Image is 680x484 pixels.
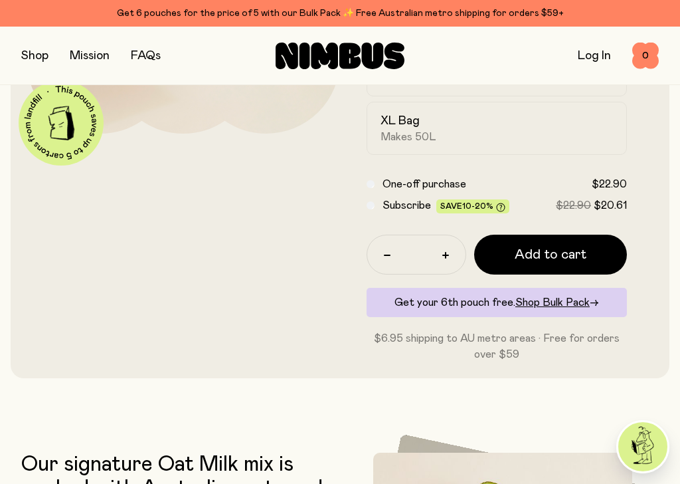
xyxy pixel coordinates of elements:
[515,297,599,308] a: Shop Bulk Pack→
[367,288,627,317] div: Get your 6th pouch free.
[474,235,627,275] button: Add to cart
[592,179,627,189] span: $22.90
[367,330,627,362] p: $6.95 shipping to AU metro areas · Free for orders over $59
[381,113,420,129] h2: XL Bag
[381,130,436,144] span: Makes 50L
[618,422,667,471] img: agent
[382,200,431,211] span: Subscribe
[70,50,110,62] a: Mission
[578,50,611,62] a: Log In
[131,50,161,62] a: FAQs
[21,5,659,21] div: Get 6 pouches for the price of 5 with our Bulk Pack ✨ Free Australian metro shipping for orders $59+
[462,202,493,210] span: 10-20%
[382,179,466,189] span: One-off purchase
[515,297,590,308] span: Shop Bulk Pack
[440,202,505,212] span: Save
[632,43,659,69] button: 0
[556,200,591,211] span: $22.90
[594,200,627,211] span: $20.61
[515,245,586,264] span: Add to cart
